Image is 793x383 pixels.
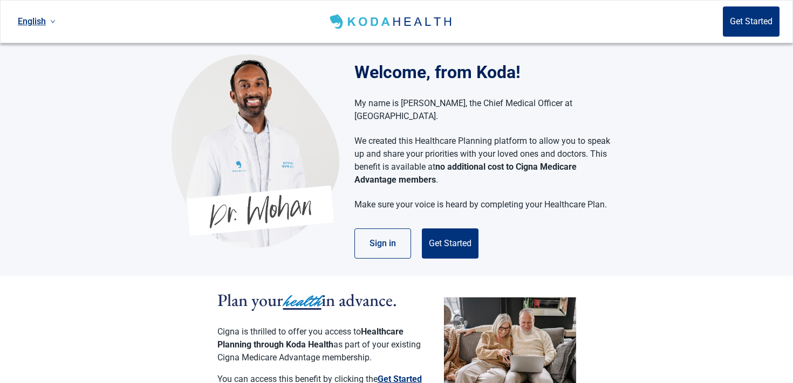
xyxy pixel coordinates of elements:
img: Koda Health [172,54,339,248]
p: My name is [PERSON_NAME], the Chief Medical Officer at [GEOGRAPHIC_DATA]. [354,97,611,123]
span: in advance. [322,289,397,311]
p: We created this Healthcare Planning platform to allow you to speak up and share your priorities w... [354,135,611,186]
a: Current language: English [13,12,60,30]
span: Plan your [217,289,283,311]
span: Cigna is thrilled to offer you access to [217,326,361,337]
strong: no additional cost to Cigna Medicare Advantage members [354,162,577,185]
span: health [283,289,322,313]
p: Make sure your voice is heard by completing your Healthcare Plan. [354,198,611,211]
button: Get Started [422,228,478,259]
img: Koda Health [327,13,455,30]
h1: Welcome, from Koda! [354,59,621,85]
span: down [50,19,56,24]
button: Sign in [354,228,411,259]
button: Get Started [723,6,780,37]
